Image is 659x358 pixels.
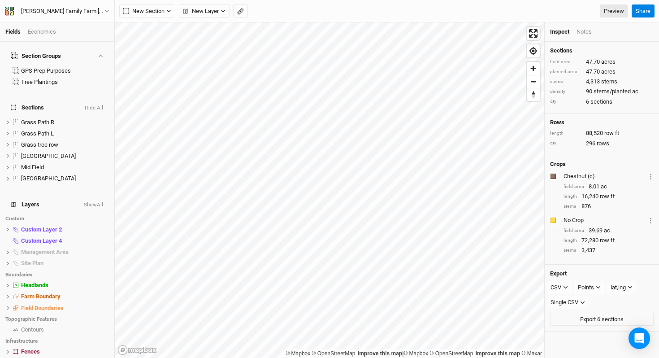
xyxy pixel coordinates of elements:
div: 4,313 [550,78,654,86]
span: Grass tree row [21,141,58,148]
span: Contours [21,326,44,333]
div: Headlands [21,282,109,289]
button: Shortcut: M [233,4,248,18]
div: 47.70 [550,58,654,66]
div: Grass tree row [21,141,109,148]
div: 88,520 [550,129,654,137]
span: Layers [11,201,39,208]
div: Inspect [550,28,569,36]
div: Notes [577,28,592,36]
span: Sections [11,104,44,111]
span: Custom Layer 4 [21,237,62,244]
button: Find my location [527,44,540,57]
button: Single CSV [546,296,589,309]
span: Management Area [21,249,69,255]
a: Improve this map [358,350,402,357]
button: [PERSON_NAME] Family Farm [PERSON_NAME] GPS Befco & Drill (ACTIVE) [4,6,110,16]
div: length [564,237,577,244]
div: Rudolph Family Farm Bob GPS Befco & Drill (ACTIVE) [21,7,104,16]
a: Mapbox logo [117,345,157,355]
span: ac [604,227,610,235]
h4: Rows [550,119,654,126]
div: density [550,88,581,95]
div: Custom Layer 2 [21,226,109,233]
button: Zoom in [527,62,540,75]
div: GPS Prep Purposes [21,67,109,74]
div: stems [564,203,577,210]
span: ac [601,183,607,191]
div: Upper Field [21,175,109,182]
div: 8.01 [564,183,654,191]
button: lat,lng [607,281,637,294]
h4: Export [550,270,654,277]
div: Tree Plantings [21,79,109,86]
div: Economics [28,28,56,36]
button: ShowAll [83,202,104,208]
span: Grass Path L [21,130,54,137]
div: Management Area [21,249,109,256]
div: Single CSV [551,298,578,307]
div: 72,280 [564,236,654,244]
span: row ft [604,129,619,137]
button: Export 6 sections [550,313,654,326]
div: 3,437 [564,246,654,254]
span: Fences [21,348,40,355]
span: Grass Path R [21,119,54,126]
span: stems [601,78,617,86]
span: rows [597,140,609,148]
div: length [564,193,577,200]
div: qty [550,98,581,105]
span: stems/planted ac [594,87,638,96]
div: Grass Path R [21,119,109,126]
div: Open Intercom Messenger [629,327,650,349]
span: acres [601,68,616,76]
div: 47.70 [550,68,654,76]
div: planted area [550,69,581,75]
span: New Section [123,7,165,16]
button: Crop Usage [648,215,654,225]
div: field area [550,59,581,65]
div: | [286,349,542,358]
span: Field Boundaries [21,305,64,311]
span: [GEOGRAPHIC_DATA] [21,175,76,182]
div: Mid Field [21,164,109,171]
a: OpenStreetMap [312,350,356,357]
div: Field Boundaries [21,305,109,312]
button: CSV [546,281,572,294]
div: length [550,130,581,137]
div: Lower Field [21,153,109,160]
span: Site Plan [21,260,43,266]
button: Reset bearing to north [527,88,540,101]
div: Fences [21,348,109,355]
a: Mapbox [286,350,310,357]
button: Zoom out [527,75,540,88]
span: sections [590,98,612,106]
div: Grass Path L [21,130,109,137]
div: Contours [21,326,109,333]
div: 16,240 [564,192,654,201]
a: Mapbox [403,350,428,357]
span: row ft [600,236,615,244]
div: [PERSON_NAME] Family Farm [PERSON_NAME] GPS Befco & Drill (ACTIVE) [21,7,104,16]
div: Site Plan [21,260,109,267]
a: Fields [5,28,21,35]
a: Preview [600,4,628,18]
button: Hide All [84,105,104,111]
span: Custom Layer 2 [21,226,62,233]
div: 39.69 [564,227,654,235]
span: New Layer [183,7,219,16]
button: Enter fullscreen [527,27,540,40]
div: lat,lng [611,283,626,292]
span: Mid Field [21,164,44,170]
span: [GEOGRAPHIC_DATA] [21,153,76,159]
span: Headlands [21,282,48,288]
div: qty [550,140,581,147]
button: Points [574,281,605,294]
div: Farm Boundary [21,293,109,300]
h4: Sections [550,47,654,54]
canvas: Map [115,22,544,358]
button: New Layer [179,4,230,18]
